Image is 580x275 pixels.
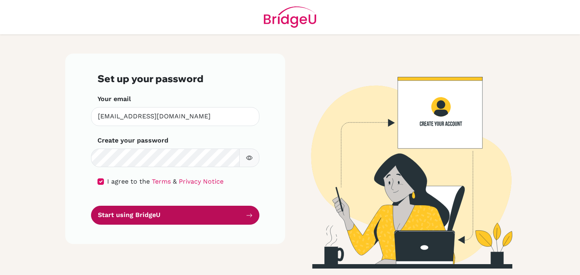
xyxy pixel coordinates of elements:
[97,94,131,104] label: Your email
[97,73,253,85] h3: Set up your password
[179,178,224,185] a: Privacy Notice
[173,178,177,185] span: &
[107,178,150,185] span: I agree to the
[152,178,171,185] a: Terms
[91,206,259,225] button: Start using BridgeU
[97,136,168,145] label: Create your password
[91,107,259,126] input: Insert your email*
